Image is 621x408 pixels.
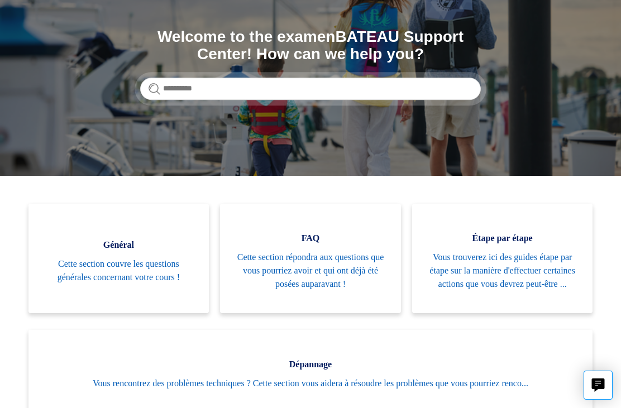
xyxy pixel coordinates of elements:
[429,251,576,291] span: Vous trouverez ici des guides étape par étape sur la manière d'effectuer certaines actions que vo...
[429,232,576,245] span: Étape par étape
[140,28,481,63] h1: Welcome to the examenBATEAU Support Center! How can we help you?
[412,204,593,313] a: Étape par étape Vous trouverez ici des guides étape par étape sur la manière d'effectuer certaine...
[584,371,613,400] button: Live chat
[140,78,481,100] input: Rechercher
[237,251,384,291] span: Cette section répondra aux questions que vous pourriez avoir et qui ont déjà été posées auparavant !
[45,358,576,371] span: Dépannage
[45,377,576,390] span: Vous rencontrez des problèmes techniques ? Cette section vous aidera à résoudre les problèmes que...
[237,232,384,245] span: FAQ
[28,204,209,313] a: Général Cette section couvre les questions générales concernant votre cours !
[45,238,193,252] span: Général
[220,204,401,313] a: FAQ Cette section répondra aux questions que vous pourriez avoir et qui ont déjà été posées aupar...
[45,257,193,284] span: Cette section couvre les questions générales concernant votre cours !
